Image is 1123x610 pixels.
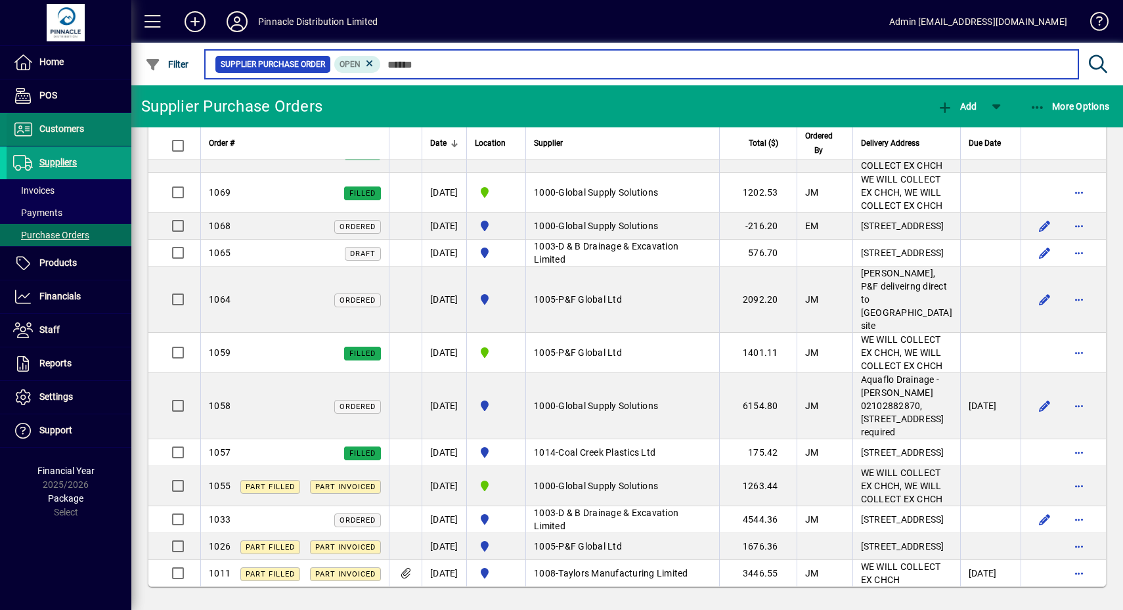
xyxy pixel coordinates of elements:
td: [DATE] [422,173,466,213]
span: CUSTOMER COLLECTION [475,185,517,200]
button: More options [1068,475,1090,496]
span: 1065 [209,248,231,258]
span: Part Invoiced [315,543,376,552]
span: Financial Year [37,466,95,476]
td: WE WILL COLLECT EX CHCH, WE WILL COLLECT EX CHCH [852,173,960,213]
span: Pinnacle Distribution [475,398,517,414]
button: Edit [1034,242,1055,263]
span: Pinnacle Distribution [475,512,517,527]
span: More Options [1030,101,1110,112]
td: - [525,439,719,466]
span: Staff [39,324,60,335]
td: Aquaflo Drainage - [PERSON_NAME] 02102882870, [STREET_ADDRESS] required [852,373,960,439]
span: Ordered [340,516,376,525]
td: WE WILL COLLECT EX CHCH [852,560,960,586]
span: Total ($) [749,136,778,150]
a: Products [7,247,131,280]
span: 1005 [534,294,556,305]
span: 1064 [209,294,231,305]
span: JM [805,187,819,198]
td: 1676.36 [719,533,797,560]
td: 4544.36 [719,506,797,533]
span: CUSTOMER COLLECTION [475,478,517,494]
div: Pinnacle Distribution Limited [258,11,378,32]
td: WE WILL COLLECT EX CHCH, WE WILL COLLECT EX CHCH [852,466,960,506]
span: 1068 [209,221,231,231]
td: 6154.80 [719,373,797,439]
a: Customers [7,113,131,146]
td: 1202.53 [719,173,797,213]
div: Location [475,136,517,150]
td: [DATE] [422,533,466,560]
span: Order # [209,136,234,150]
a: Staff [7,314,131,347]
button: Add [174,10,216,33]
span: Settings [39,391,73,402]
td: [DATE] [960,373,1021,439]
span: Location [475,136,506,150]
td: - [525,560,719,586]
span: JM [805,401,819,411]
span: Date [430,136,447,150]
span: 1059 [209,347,231,358]
span: Part Invoiced [315,483,376,491]
span: Filled [349,349,376,358]
span: Global Supply Solutions [558,401,658,411]
span: JM [805,568,819,578]
td: 1263.44 [719,466,797,506]
td: - [525,373,719,439]
span: D & B Drainage & Excavation Limited [534,508,678,531]
span: Ordered [340,296,376,305]
span: Part Filled [246,483,295,491]
span: 1033 [209,514,231,525]
div: Order # [209,136,381,150]
button: More options [1068,395,1090,416]
span: Payments [13,207,62,218]
td: [STREET_ADDRESS] [852,439,960,466]
button: Edit [1034,395,1055,416]
td: [DATE] [422,560,466,586]
td: [STREET_ADDRESS] [852,213,960,240]
td: WE WILL COLLECT EX CHCH, WE WILL COLLECT EX CHCH [852,333,960,373]
span: 1003 [534,508,556,518]
span: 1011 [209,568,231,578]
span: Pinnacle Distribution [475,445,517,460]
span: Ordered By [805,129,833,158]
span: Financials [39,291,81,301]
td: - [525,213,719,240]
span: 1000 [534,221,556,231]
span: Reports [39,358,72,368]
span: 1003 [534,241,556,251]
button: More options [1068,536,1090,557]
span: Global Supply Solutions [558,187,658,198]
span: Invoices [13,185,55,196]
td: - [525,533,719,560]
span: Ordered [340,223,376,231]
div: Ordered By [805,129,845,158]
td: [STREET_ADDRESS] [852,240,960,267]
button: More options [1068,215,1090,236]
button: Filter [142,53,192,76]
span: Global Supply Solutions [558,221,658,231]
span: Package [48,493,83,504]
button: More options [1068,289,1090,310]
span: Part Invoiced [315,570,376,578]
span: 1008 [534,568,556,578]
span: Add [937,101,977,112]
span: Global Supply Solutions [558,481,658,491]
td: [DATE] [422,267,466,333]
a: Invoices [7,179,131,202]
td: [DATE] [422,240,466,267]
span: Supplier Purchase Order [221,58,325,71]
span: Suppliers [39,157,77,167]
div: Supplier [534,136,711,150]
div: Total ($) [728,136,790,150]
a: Payments [7,202,131,224]
td: [STREET_ADDRESS] [852,533,960,560]
span: Products [39,257,77,268]
mat-chip: Completion Status: Open [334,56,381,73]
span: Ordered [340,403,376,411]
span: 1057 [209,447,231,458]
span: Pinnacle Distribution [475,292,517,307]
span: 1000 [534,187,556,198]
